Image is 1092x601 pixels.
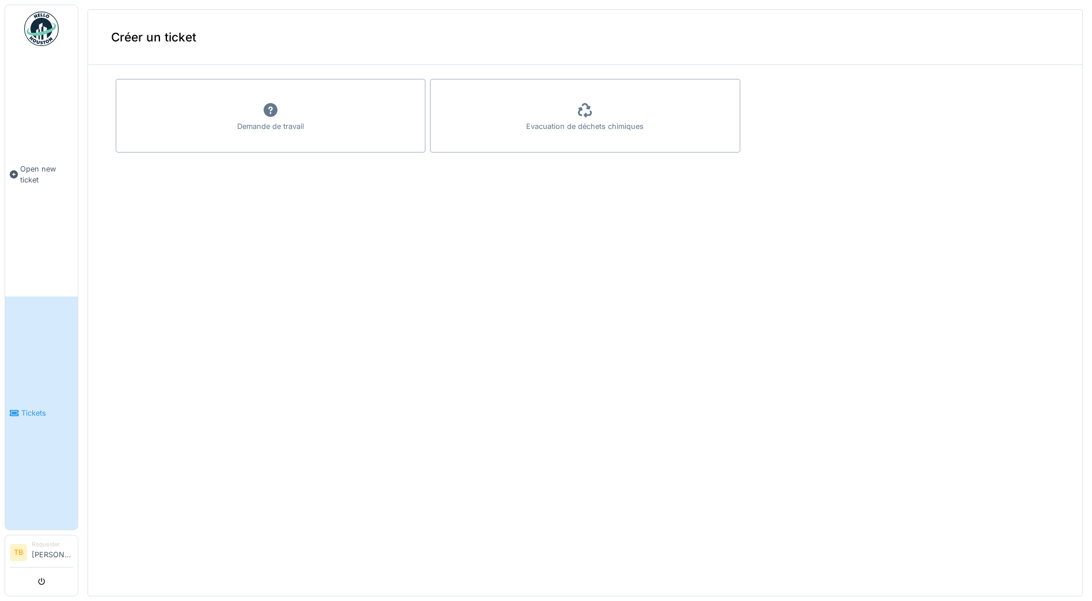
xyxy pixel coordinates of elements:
a: Tickets [5,296,78,530]
img: Badge_color-CXgf-gQk.svg [24,12,59,46]
div: Evacuation de déchets chimiques [526,121,644,132]
li: [PERSON_NAME] [32,540,73,565]
span: Open new ticket [20,163,73,185]
a: TB Requester[PERSON_NAME] [10,540,73,568]
div: Créer un ticket [88,10,1082,65]
span: Tickets [21,408,73,419]
a: Open new ticket [5,52,78,296]
li: TB [10,544,27,561]
div: Requester [32,540,73,549]
div: Demande de travail [237,121,304,132]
